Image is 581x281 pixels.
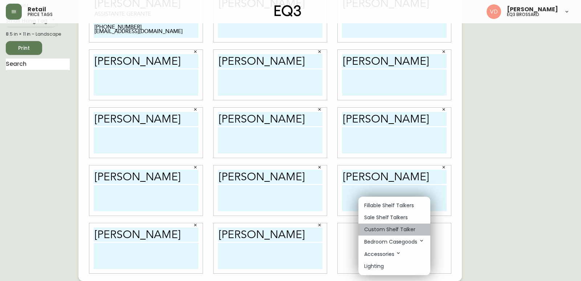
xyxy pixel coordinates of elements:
[364,226,415,233] p: Custom Shelf Talker
[364,262,384,270] p: Lighting
[364,214,408,221] p: Sale Shelf Talkers
[364,238,424,246] p: Bedroom Casegoods
[364,250,401,258] p: Accessories
[364,202,414,209] p: Fillable Shelf Talkers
